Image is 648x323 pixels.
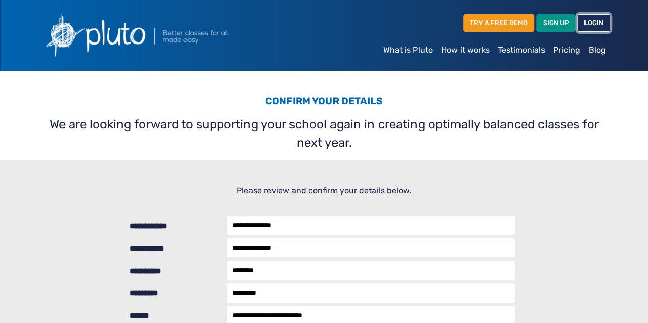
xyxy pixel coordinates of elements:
a: SIGN UP [536,14,575,31]
a: What is Pluto [379,40,437,60]
a: TRY A FREE DEMO [463,14,534,31]
h3: Confirm your details [45,95,604,111]
a: Pricing [549,40,584,60]
a: LOGIN [577,14,610,31]
p: Please review and confirm your details below. [45,185,604,197]
a: How it works [437,40,494,60]
a: Blog [584,40,610,60]
p: We are looking forward to supporting your school again in creating optimally balanced classes for... [45,115,604,152]
a: Testimonials [494,40,549,60]
img: Pluto logo with the text Better classes for all, made easy [38,8,284,62]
